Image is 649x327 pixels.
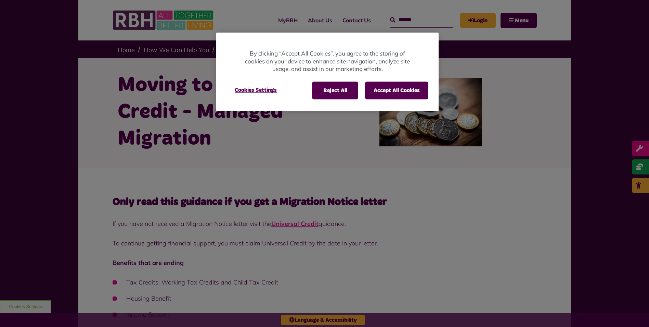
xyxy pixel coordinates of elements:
[226,82,285,99] button: Cookies Settings
[216,33,439,111] div: Privacy
[216,33,439,111] div: Cookie banner
[244,50,411,73] p: By clicking “Accept All Cookies”, you agree to the storing of cookies on your device to enhance s...
[312,82,358,99] button: Reject All
[365,82,428,99] button: Accept All Cookies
